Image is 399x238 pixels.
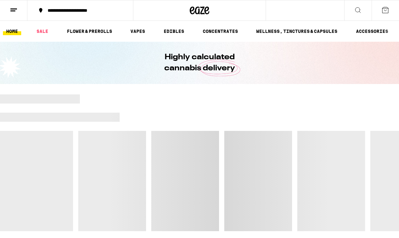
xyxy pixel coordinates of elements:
a: HOME [3,27,21,35]
a: WELLNESS, TINCTURES & CAPSULES [253,27,341,35]
a: EDIBLES [160,27,187,35]
a: CONCENTRATES [199,27,241,35]
h1: Highly calculated cannabis delivery [146,52,253,74]
a: SALE [33,27,52,35]
a: ACCESSORIES [353,27,392,35]
a: FLOWER & PREROLLS [64,27,115,35]
a: VAPES [127,27,148,35]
